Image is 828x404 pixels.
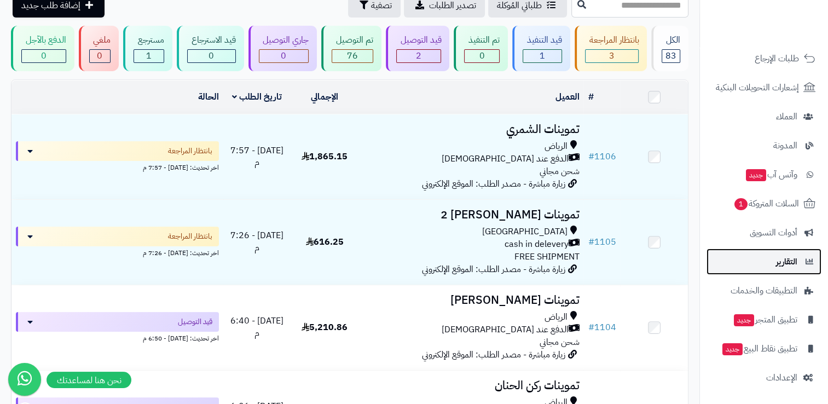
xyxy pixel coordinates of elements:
a: إشعارات التحويلات البنكية [707,74,821,101]
h3: تموينات [PERSON_NAME] 2 [363,209,580,221]
span: 616.25 [306,235,344,249]
span: المدونة [773,138,797,153]
a: بانتظار المراجعة 3 [572,26,650,71]
span: زيارة مباشرة - مصدر الطلب: الموقع الإلكتروني [421,348,565,361]
a: الكل83 [649,26,691,71]
span: زيارة مباشرة - مصدر الطلب: الموقع الإلكتروني [421,177,565,191]
span: 5,210.86 [302,321,348,334]
a: جاري التوصيل 0 [246,26,320,71]
span: 0 [41,49,47,62]
div: 1 [134,50,164,62]
a: العملاء [707,103,821,130]
span: 0 [281,49,286,62]
span: [DATE] - 7:26 م [230,229,283,255]
a: الإعدادات [707,365,821,391]
span: [DATE] - 6:40 م [230,314,283,340]
div: مسترجع [134,34,164,47]
div: جاري التوصيل [259,34,309,47]
span: السلات المتروكة [733,196,799,211]
a: الدفع بالآجل 0 [9,26,77,71]
span: بانتظار المراجعة [168,146,212,157]
div: قيد الاسترجاع [187,34,236,47]
span: # [588,150,594,163]
span: 1,865.15 [302,150,348,163]
span: شحن مجاني [539,165,579,178]
h3: تموينات ركن الحنان [363,379,580,392]
div: 1 [523,50,561,62]
span: FREE SHIPMENT [514,250,579,263]
span: 1 [146,49,152,62]
a: مسترجع 1 [121,26,175,71]
span: بانتظار المراجعة [168,231,212,242]
span: [DATE] - 7:57 م [230,144,283,170]
span: الدفع عند [DEMOGRAPHIC_DATA] [441,324,568,336]
a: تم التوصيل 76 [319,26,384,71]
span: # [588,235,594,249]
div: تم التوصيل [332,34,373,47]
a: # [588,90,593,103]
a: وآتس آبجديد [707,161,821,188]
span: cash in delevery [504,238,568,251]
span: إشعارات التحويلات البنكية [716,80,799,95]
a: قيد التنفيذ 1 [510,26,572,71]
img: logo-2.png [754,25,818,48]
span: 2 [416,49,421,62]
span: [GEOGRAPHIC_DATA] [482,226,567,238]
div: 76 [332,50,373,62]
div: 3 [586,50,639,62]
span: جديد [746,169,766,181]
div: اخر تحديث: [DATE] - 7:26 م [16,246,219,258]
div: اخر تحديث: [DATE] - 7:57 م [16,161,219,172]
span: الإعدادات [766,370,797,385]
a: أدوات التسويق [707,220,821,246]
a: طلبات الإرجاع [707,45,821,72]
div: قيد التوصيل [396,34,442,47]
span: 1 [540,49,545,62]
span: تطبيق المتجر [733,312,797,327]
h3: تموينات [PERSON_NAME] [363,294,580,307]
span: 1 [734,198,748,211]
div: الدفع بالآجل [21,34,66,47]
div: الكل [662,34,680,47]
span: 0 [209,49,214,62]
span: زيارة مباشرة - مصدر الطلب: الموقع الإلكتروني [421,263,565,276]
a: التطبيقات والخدمات [707,278,821,304]
a: المدونة [707,132,821,159]
a: ملغي 0 [77,26,121,71]
span: طلبات الإرجاع [755,51,799,66]
div: ملغي [89,34,111,47]
span: جديد [734,314,754,326]
span: العملاء [776,109,797,124]
a: قيد التوصيل 2 [384,26,452,71]
span: قيد التوصيل [178,316,212,327]
a: تم التنفيذ 0 [451,26,510,71]
span: الرياض [544,140,567,153]
div: 2 [397,50,441,62]
div: اخر تحديث: [DATE] - 6:50 م [16,332,219,343]
span: 0 [479,49,485,62]
span: أدوات التسويق [750,225,797,240]
a: تاريخ الطلب [232,90,282,103]
span: وآتس آب [745,167,797,182]
span: الرياض [544,311,567,324]
a: العميل [555,90,579,103]
span: جديد [722,343,743,355]
span: تطبيق نقاط البيع [721,341,797,356]
span: التطبيقات والخدمات [731,283,797,298]
span: 0 [97,49,102,62]
span: 3 [609,49,615,62]
span: # [588,321,594,334]
div: قيد التنفيذ [523,34,562,47]
div: تم التنفيذ [464,34,500,47]
h3: تموينات الشمري [363,123,580,136]
a: التقارير [707,249,821,275]
a: الإجمالي [311,90,338,103]
a: الحالة [198,90,219,103]
span: الدفع عند [DEMOGRAPHIC_DATA] [441,153,568,165]
span: 83 [665,49,676,62]
div: 0 [22,50,66,62]
a: قيد الاسترجاع 0 [175,26,246,71]
div: 0 [188,50,235,62]
div: 0 [465,50,499,62]
a: السلات المتروكة1 [707,191,821,217]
